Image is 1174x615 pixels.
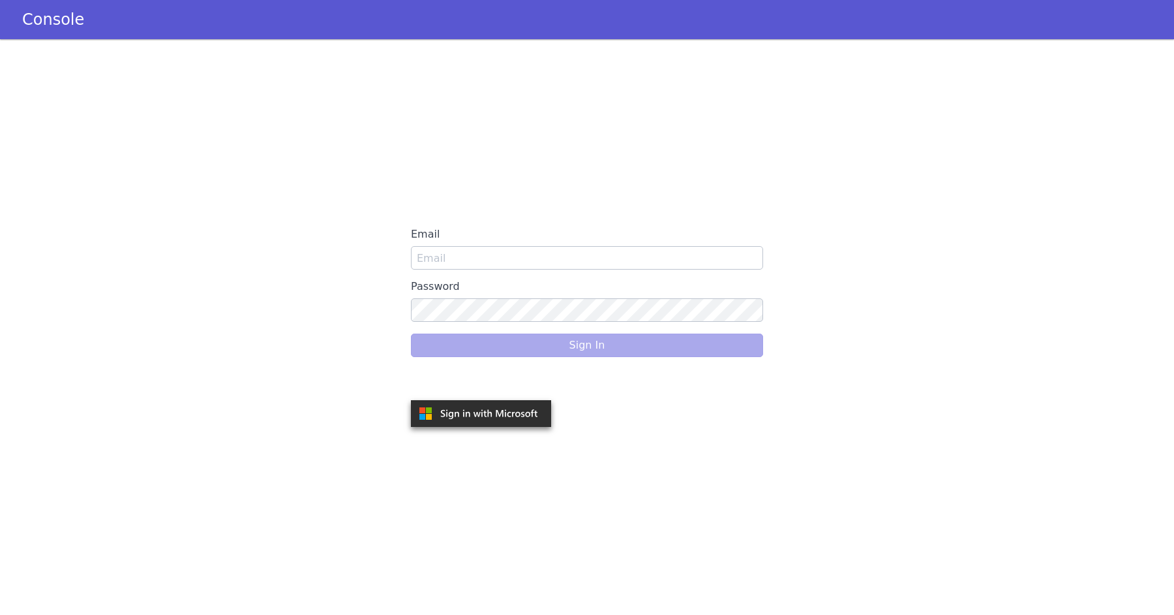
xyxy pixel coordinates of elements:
[411,275,763,298] label: Password
[404,368,561,396] iframe: Sign in with Google Button
[7,10,100,29] a: Console
[411,223,763,246] label: Email
[411,246,763,270] input: Email
[411,400,551,427] img: azure.svg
